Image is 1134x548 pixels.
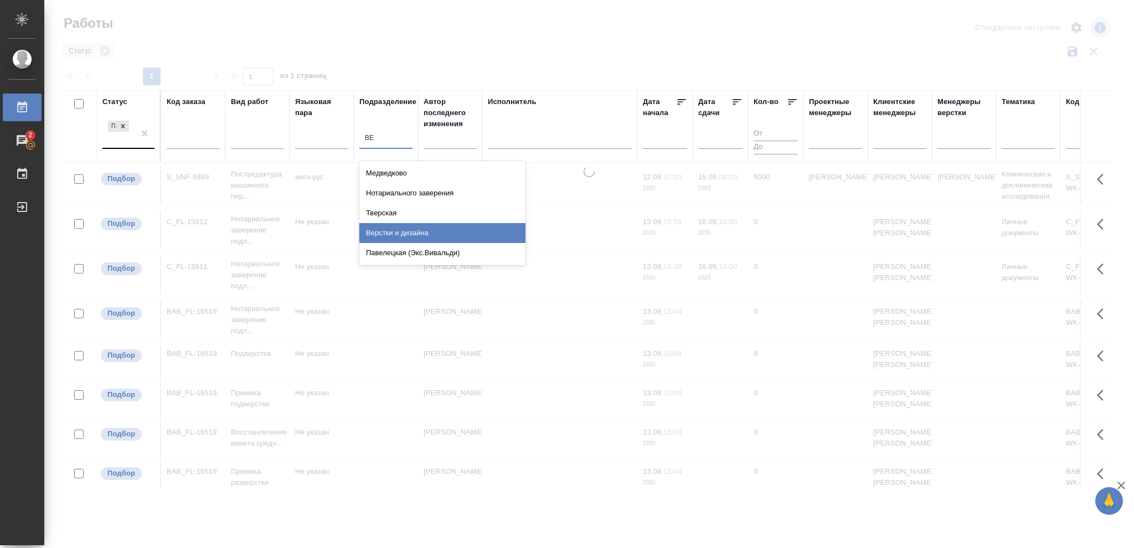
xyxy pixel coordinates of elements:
[100,348,154,363] div: Можно подбирать исполнителей
[107,350,135,361] p: Подбор
[295,96,348,118] div: Языковая пара
[100,172,154,187] div: Можно подбирать исполнителей
[359,163,525,183] div: Медведково
[107,218,135,229] p: Подбор
[3,127,42,154] a: 2
[1002,96,1035,107] div: Тематика
[1100,489,1118,513] span: 🙏
[754,96,779,107] div: Кол-во
[107,308,135,319] p: Подбор
[107,120,130,133] div: Подбор
[100,216,154,231] div: Можно подбирать исполнителей
[107,263,135,274] p: Подбор
[873,96,926,118] div: Клиентские менеджеры
[100,261,154,276] div: Можно подбирать исполнителей
[1090,301,1117,327] button: Здесь прячутся важные кнопки
[1090,461,1117,487] button: Здесь прячутся важные кнопки
[754,141,798,154] input: До
[107,173,135,184] p: Подбор
[1090,256,1117,282] button: Здесь прячутся важные кнопки
[100,466,154,481] div: Можно подбирать исполнителей
[359,183,525,203] div: Нотариального заверения
[107,389,135,400] p: Подбор
[359,203,525,223] div: Тверская
[809,96,862,118] div: Проектные менеджеры
[698,96,731,118] div: Дата сдачи
[643,96,676,118] div: Дата начала
[359,96,416,107] div: Подразделение
[231,96,269,107] div: Вид работ
[359,223,525,243] div: Верстки и дизайна
[1090,382,1117,409] button: Здесь прячутся важные кнопки
[108,121,117,132] div: Подбор
[1090,343,1117,369] button: Здесь прячутся важные кнопки
[424,96,477,130] div: Автор последнего изменения
[1095,487,1123,515] button: 🙏
[488,96,537,107] div: Исполнитель
[1090,421,1117,448] button: Здесь прячутся важные кнопки
[1090,211,1117,237] button: Здесь прячутся важные кнопки
[22,130,39,141] span: 2
[100,306,154,321] div: Можно подбирать исполнителей
[1090,166,1117,193] button: Здесь прячутся важные кнопки
[100,387,154,402] div: Можно подбирать исполнителей
[754,127,798,141] input: От
[167,96,205,107] div: Код заказа
[107,428,135,440] p: Подбор
[102,96,127,107] div: Статус
[1066,96,1109,107] div: Код работы
[107,468,135,479] p: Подбор
[100,427,154,442] div: Можно подбирать исполнителей
[937,96,991,118] div: Менеджеры верстки
[359,243,525,263] div: Павелецкая (Экс.Вивальди)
